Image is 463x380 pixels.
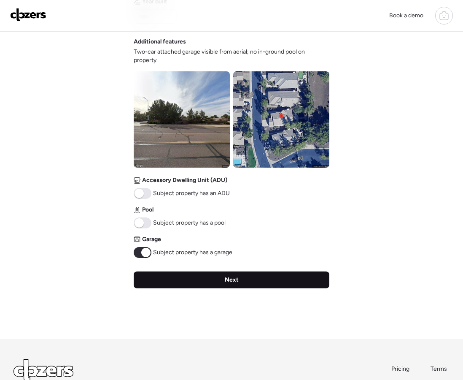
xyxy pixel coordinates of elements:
[134,38,186,46] span: Additional features
[153,248,232,257] span: Subject property has a garage
[134,48,329,65] span: Two-car attached garage visible from aerial; no in-ground pool on property.
[225,276,239,284] span: Next
[142,235,161,244] span: Garage
[10,8,46,22] img: Logo
[391,365,409,372] span: Pricing
[142,206,153,214] span: Pool
[142,176,227,185] span: Accessory Dwelling Unit (ADU)
[391,365,410,373] a: Pricing
[431,365,450,373] a: Terms
[153,219,226,227] span: Subject property has a pool
[389,12,423,19] span: Book a demo
[431,365,447,372] span: Terms
[153,189,230,198] span: Subject property has an ADU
